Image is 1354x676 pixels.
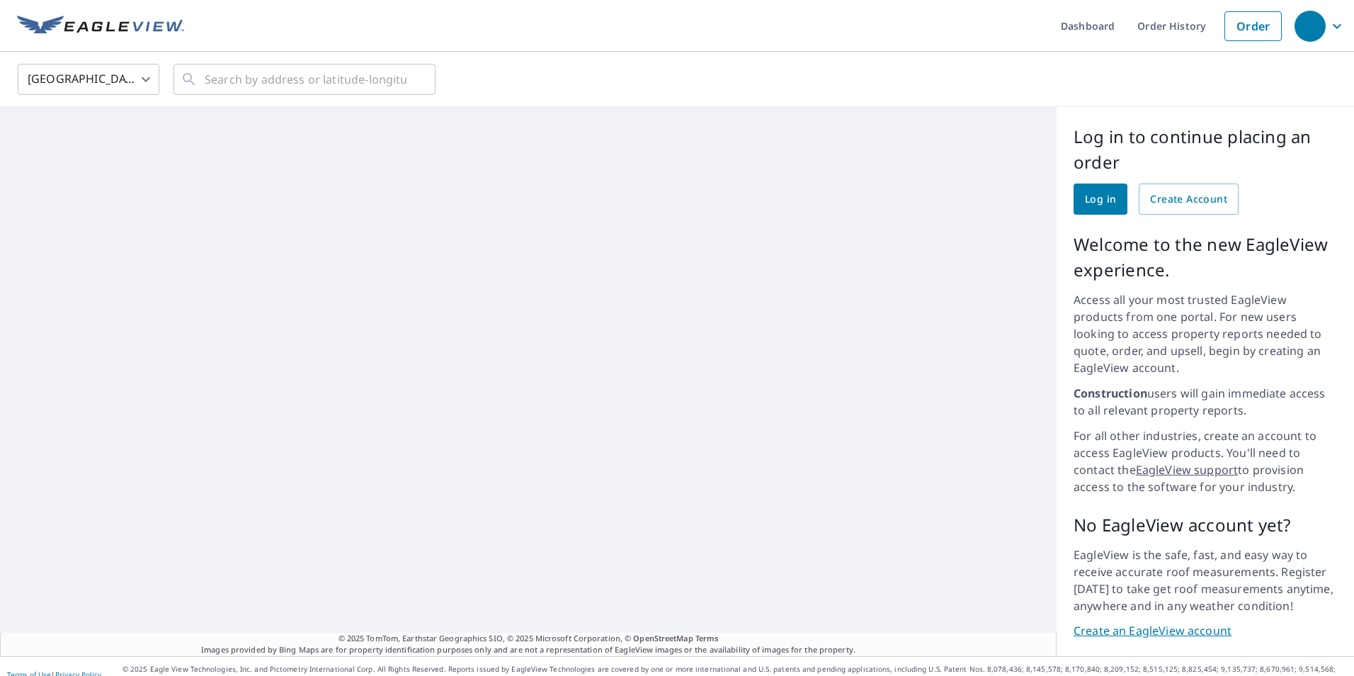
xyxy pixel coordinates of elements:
a: Terms [695,633,719,643]
strong: Construction [1074,385,1147,401]
p: Welcome to the new EagleView experience. [1074,232,1337,283]
img: EV Logo [17,16,184,37]
p: Access all your most trusted EagleView products from one portal. For new users looking to access ... [1074,291,1337,376]
p: EagleView is the safe, fast, and easy way to receive accurate roof measurements. Register [DATE] ... [1074,546,1337,614]
span: Create Account [1150,191,1227,208]
span: © 2025 TomTom, Earthstar Geographics SIO, © 2025 Microsoft Corporation, © [338,633,719,645]
p: users will gain immediate access to all relevant property reports. [1074,385,1337,419]
p: For all other industries, create an account to access EagleView products. You'll need to contact ... [1074,427,1337,495]
a: EagleView support [1136,462,1239,478]
a: Create Account [1139,184,1239,215]
input: Search by address or latitude-longitude [205,60,406,99]
a: OpenStreetMap [633,633,693,643]
a: Order [1224,11,1282,41]
a: Log in [1074,184,1127,215]
div: [GEOGRAPHIC_DATA] [18,60,159,99]
p: No EagleView account yet? [1074,512,1337,538]
a: Create an EagleView account [1074,623,1337,639]
p: Log in to continue placing an order [1074,124,1337,175]
span: Log in [1085,191,1116,208]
